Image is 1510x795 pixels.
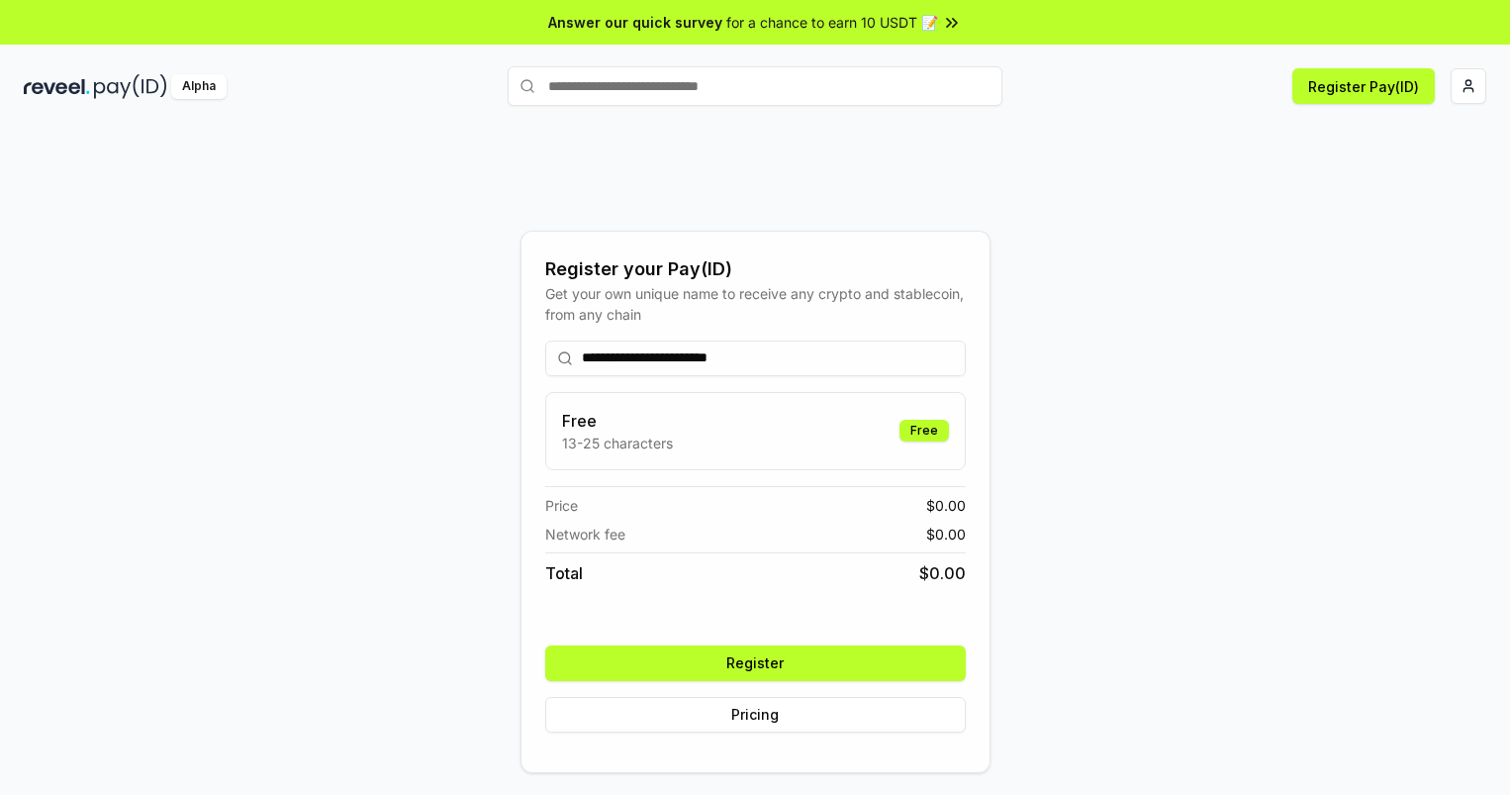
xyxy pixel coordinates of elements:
[171,74,227,99] div: Alpha
[899,420,949,442] div: Free
[545,255,966,283] div: Register your Pay(ID)
[545,561,583,585] span: Total
[562,409,673,433] h3: Free
[726,12,938,33] span: for a chance to earn 10 USDT 📝
[1292,68,1435,104] button: Register Pay(ID)
[545,646,966,681] button: Register
[24,74,90,99] img: reveel_dark
[926,495,966,516] span: $ 0.00
[545,524,625,545] span: Network fee
[545,697,966,733] button: Pricing
[94,74,167,99] img: pay_id
[545,495,578,516] span: Price
[562,433,673,453] p: 13-25 characters
[545,283,966,325] div: Get your own unique name to receive any crypto and stablecoin, from any chain
[919,561,966,585] span: $ 0.00
[926,524,966,545] span: $ 0.00
[548,12,722,33] span: Answer our quick survey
